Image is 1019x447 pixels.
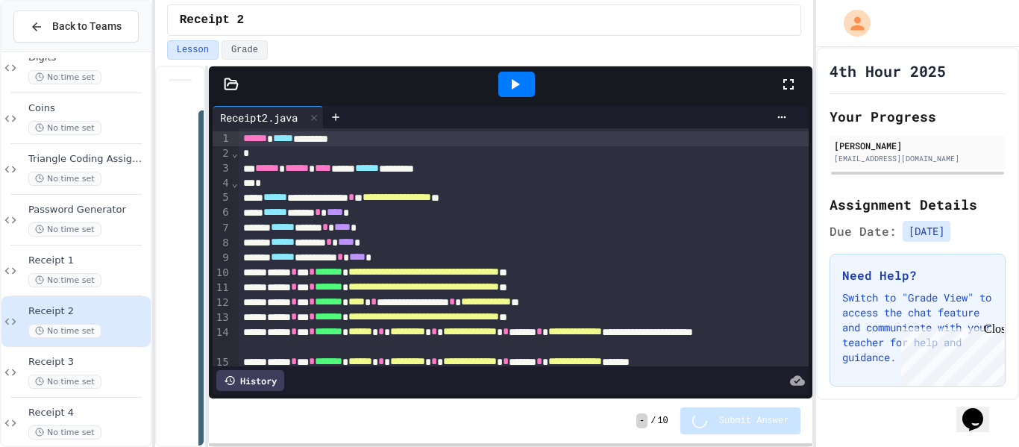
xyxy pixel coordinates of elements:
h2: Assignment Details [830,194,1006,215]
span: Back to Teams [52,19,122,34]
span: Password Generator [28,204,148,216]
h3: Need Help? [842,266,993,284]
span: No time set [28,324,101,338]
iframe: chat widget [895,322,1004,386]
div: [PERSON_NAME] [834,139,1001,152]
span: Due Date: [830,222,897,240]
span: No time set [28,425,101,440]
p: Switch to "Grade View" to access the chat feature and communicate with your teacher for help and ... [842,290,993,365]
h1: 4th Hour 2025 [830,60,946,81]
div: 14 [213,325,231,355]
div: History [216,370,284,391]
span: Receipt 2 [28,305,148,318]
div: 15 [213,355,231,370]
div: Chat with us now!Close [6,6,103,95]
span: No time set [28,121,101,135]
h2: Your Progress [830,106,1006,127]
div: 5 [213,190,231,205]
span: Submit Answer [719,415,789,427]
span: - [636,413,648,428]
div: 9 [213,251,231,266]
span: Coins [28,102,148,115]
div: 2 [213,146,231,161]
div: 4 [213,176,231,191]
iframe: chat widget [956,387,1004,432]
span: No time set [28,172,101,186]
span: Receipt 4 [28,407,148,419]
button: Lesson [167,40,219,60]
div: 1 [213,131,231,146]
div: Receipt2.java [213,110,305,125]
div: [EMAIL_ADDRESS][DOMAIN_NAME] [834,153,1001,164]
span: Triangle Coding Assignment [28,153,148,166]
div: 12 [213,296,231,310]
div: 3 [213,161,231,176]
div: My Account [828,6,874,40]
span: Fold line [231,147,239,159]
span: [DATE] [903,221,950,242]
span: Digits [28,51,148,64]
div: 13 [213,310,231,325]
span: Receipt 3 [28,356,148,369]
span: No time set [28,273,101,287]
div: 10 [213,266,231,281]
span: No time set [28,375,101,389]
span: Receipt 1 [28,254,148,267]
button: Grade [222,40,268,60]
span: / [650,415,656,427]
div: 6 [213,205,231,220]
span: No time set [28,70,101,84]
span: 10 [657,415,668,427]
span: Fold line [231,177,239,189]
span: Receipt 2 [180,11,244,29]
span: No time set [28,222,101,237]
div: 8 [213,236,231,251]
div: 7 [213,221,231,236]
div: 11 [213,281,231,296]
